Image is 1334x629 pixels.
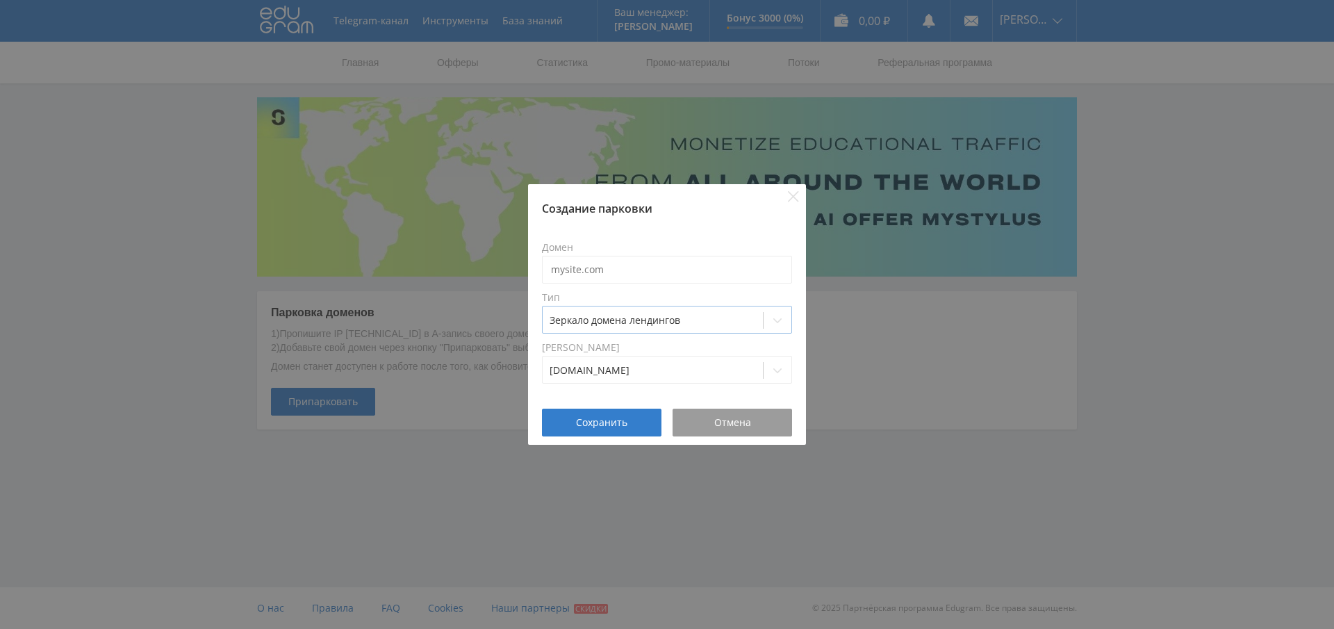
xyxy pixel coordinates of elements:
[542,242,792,253] label: Домен
[788,191,799,202] button: Close
[673,409,792,436] button: Отмена
[542,292,792,303] label: Тип
[576,417,627,428] span: Сохранить
[714,417,751,428] span: Отмена
[542,409,661,436] button: Сохранить
[542,342,792,353] label: [PERSON_NAME]
[542,256,792,284] input: mysite.com
[542,201,792,216] div: Создание парковки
